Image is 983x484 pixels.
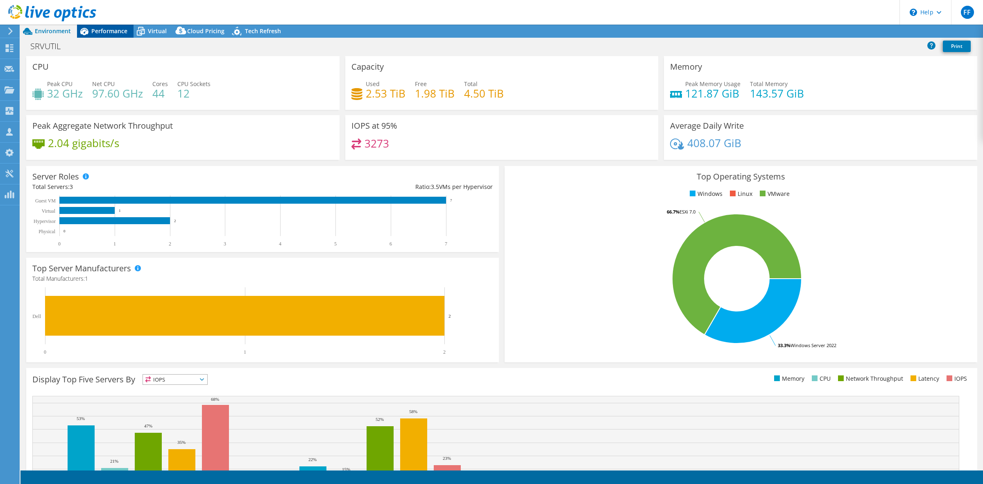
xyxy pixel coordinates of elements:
[908,374,939,383] li: Latency
[836,374,903,383] li: Network Throughput
[177,89,211,98] h4: 12
[342,467,350,472] text: 15%
[365,139,389,148] h4: 3273
[670,62,702,71] h3: Memory
[35,27,71,35] span: Environment
[778,342,790,348] tspan: 33.3%
[308,457,317,462] text: 22%
[685,89,741,98] h4: 121.87 GiB
[32,274,493,283] h4: Total Manufacturers:
[42,208,56,214] text: Virtual
[810,374,831,383] li: CPU
[77,416,85,421] text: 53%
[27,42,73,51] h1: SRVUTIL
[334,241,337,247] text: 5
[448,314,451,318] text: 2
[443,349,446,355] text: 2
[667,209,679,215] tspan: 66.7%
[148,27,167,35] span: Virtual
[415,80,427,88] span: Free
[32,264,131,273] h3: Top Server Manufacturers
[279,241,281,247] text: 4
[910,9,917,16] svg: \n
[366,80,380,88] span: Used
[152,89,168,98] h4: 44
[152,80,168,88] span: Cores
[750,89,804,98] h4: 143.57 GiB
[431,183,439,191] span: 3.5
[685,80,741,88] span: Peak Memory Usage
[409,409,417,414] text: 58%
[390,241,392,247] text: 6
[687,139,741,148] h4: 408.07 GiB
[174,219,176,223] text: 2
[119,209,121,213] text: 1
[32,62,49,71] h3: CPU
[143,375,207,384] span: IOPS
[750,80,788,88] span: Total Memory
[244,349,246,355] text: 1
[790,342,836,348] tspan: Windows Server 2022
[39,229,55,234] text: Physical
[92,80,115,88] span: Net CPU
[34,218,56,224] text: Hypervisor
[48,139,119,148] h4: 2.04 gigabits/s
[728,189,752,198] li: Linux
[32,172,79,181] h3: Server Roles
[961,6,974,19] span: FF
[32,182,263,191] div: Total Servers:
[224,241,226,247] text: 3
[688,189,723,198] li: Windows
[772,374,804,383] li: Memory
[450,198,452,202] text: 7
[177,80,211,88] span: CPU Sockets
[91,27,127,35] span: Performance
[351,121,397,130] h3: IOPS at 95%
[376,417,384,422] text: 52%
[177,440,186,445] text: 35%
[85,275,88,282] span: 1
[63,229,66,233] text: 0
[113,241,116,247] text: 1
[679,209,695,215] tspan: ESXi 7.0
[670,121,744,130] h3: Average Daily Write
[32,121,173,130] h3: Peak Aggregate Network Throughput
[263,182,493,191] div: Ratio: VMs per Hypervisor
[92,89,143,98] h4: 97.60 GHz
[44,349,46,355] text: 0
[187,27,224,35] span: Cloud Pricing
[351,62,384,71] h3: Capacity
[443,456,451,461] text: 23%
[144,423,152,428] text: 47%
[32,314,41,319] text: Dell
[415,89,455,98] h4: 1.98 TiB
[47,89,83,98] h4: 32 GHz
[47,80,72,88] span: Peak CPU
[70,183,73,191] span: 3
[169,241,171,247] text: 2
[944,374,967,383] li: IOPS
[245,27,281,35] span: Tech Refresh
[464,89,504,98] h4: 4.50 TiB
[511,172,971,181] h3: Top Operating Systems
[758,189,790,198] li: VMware
[464,80,478,88] span: Total
[58,241,61,247] text: 0
[366,89,405,98] h4: 2.53 TiB
[211,397,219,402] text: 68%
[110,459,118,464] text: 21%
[35,198,56,204] text: Guest VM
[943,41,971,52] a: Print
[445,241,447,247] text: 7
